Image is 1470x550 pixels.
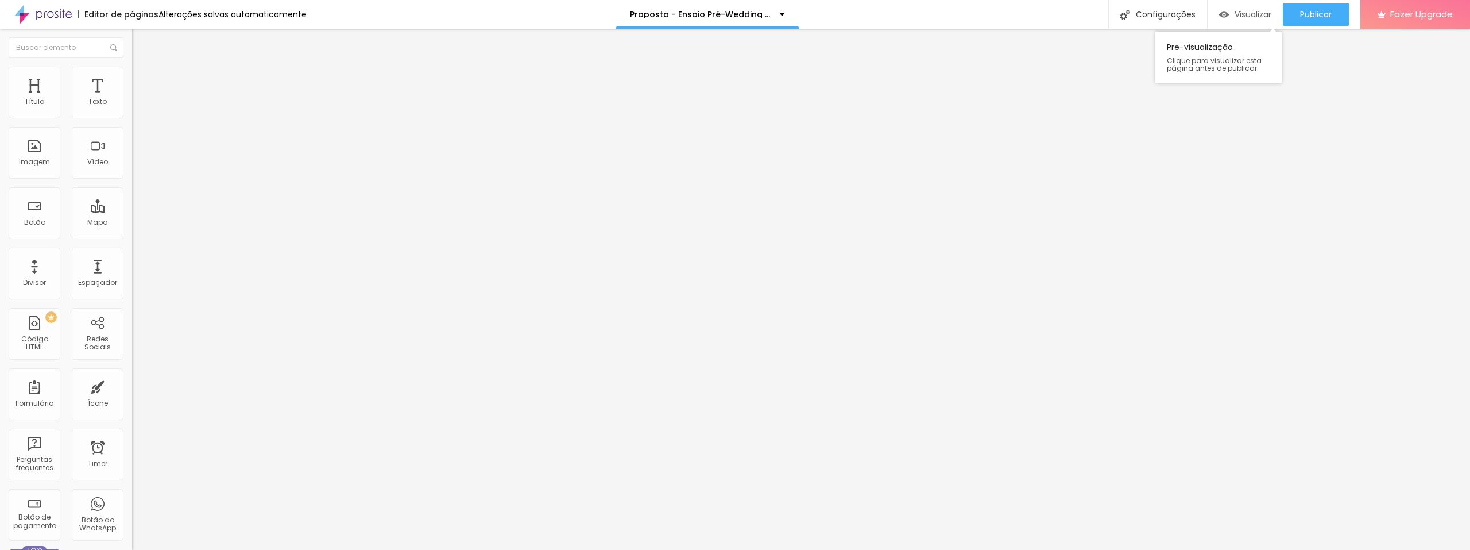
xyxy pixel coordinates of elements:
div: Botão [24,218,45,226]
div: Texto [88,98,107,106]
button: Visualizar [1208,3,1283,26]
div: Perguntas frequentes [11,456,57,472]
div: Imagem [19,158,50,166]
div: Espaçador [78,279,117,287]
div: Timer [88,460,107,468]
span: Visualizar [1235,10,1271,19]
span: Publicar [1300,10,1332,19]
div: Botão de pagamento [11,513,57,530]
div: Pre-visualização [1155,32,1282,83]
div: Mapa [87,218,108,226]
span: Fazer Upgrade [1390,9,1453,19]
div: Código HTML [11,335,57,352]
iframe: Editor [132,29,1470,550]
span: Clique para visualizar esta página antes de publicar. [1167,57,1270,72]
div: Alterações salvas automaticamente [158,10,307,18]
p: Proposta - Ensaio Pré-Wedding - [PERSON_NAME] Foto e Filme [630,10,771,18]
button: Publicar [1283,3,1349,26]
div: Formulário [16,399,53,407]
div: Botão do WhatsApp [75,516,120,533]
div: Redes Sociais [75,335,120,352]
div: Título [25,98,44,106]
input: Buscar elemento [9,37,123,58]
div: Editor de páginas [78,10,158,18]
img: Icone [110,44,117,51]
img: Icone [1120,10,1130,20]
div: Ícone [88,399,108,407]
div: Vídeo [87,158,108,166]
img: view-1.svg [1219,10,1229,20]
div: Divisor [23,279,46,287]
